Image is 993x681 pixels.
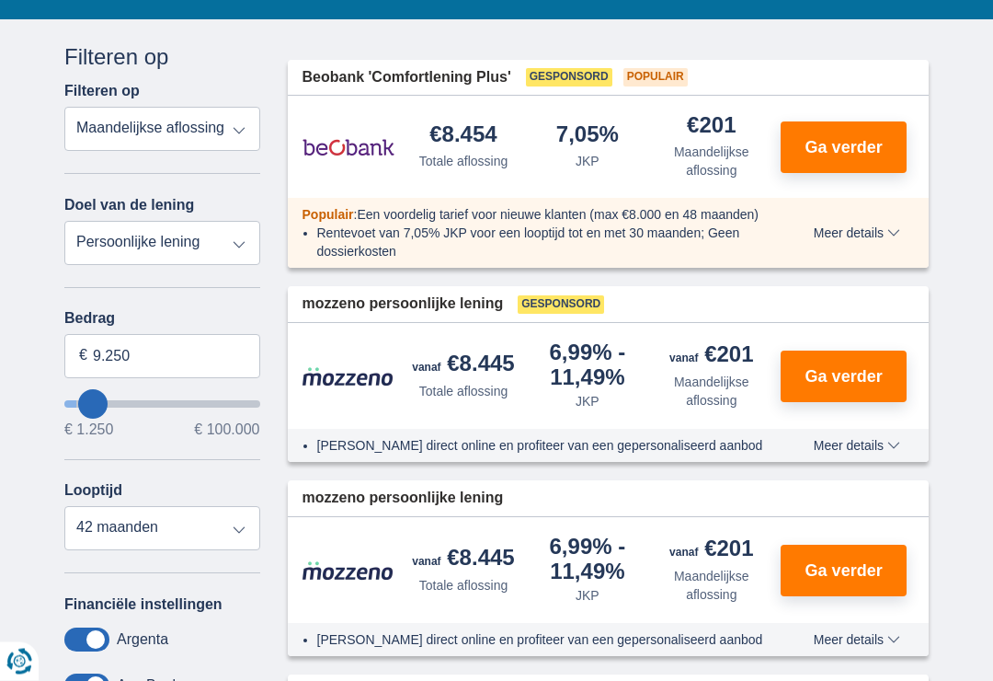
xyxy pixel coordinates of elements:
div: €8.445 [412,353,514,379]
button: Meer details [800,633,914,648]
div: €8.445 [412,548,514,573]
div: Maandelijkse aflossing [656,144,766,180]
div: 6,99% [532,537,642,583]
li: [PERSON_NAME] direct online en profiteer van een gepersonaliseerd aanbod [317,631,774,650]
button: Ga verder [781,122,907,174]
div: JKP [576,393,599,411]
label: Looptijd [64,483,122,500]
div: 7,05% [556,124,619,149]
div: Maandelijkse aflossing [656,374,766,410]
div: Totale aflossing [419,153,508,171]
span: mozzeno persoonlijke lening [302,489,504,510]
img: product.pl.alt Mozzeno [302,561,394,582]
div: JKP [576,153,599,171]
div: Totale aflossing [419,577,508,595]
label: Doel van de lening [64,198,194,214]
span: Ga verder [805,140,883,156]
span: € [79,346,87,367]
input: wantToBorrow [64,401,260,409]
div: €8.454 [429,124,496,149]
div: Totale aflossing [419,383,508,401]
li: [PERSON_NAME] direct online en profiteer van een gepersonaliseerd aanbod [317,437,774,456]
button: Meer details [800,226,914,241]
button: Meer details [800,439,914,454]
label: Argenta [117,632,168,649]
span: € 100.000 [194,423,259,438]
label: Filteren op [64,84,140,100]
span: Een voordelig tarief voor nieuwe klanten (max €8.000 en 48 maanden) [357,208,759,223]
span: Ga verder [805,563,883,580]
label: Financiële instellingen [64,597,223,614]
span: Meer details [814,634,900,647]
div: JKP [576,587,599,606]
img: product.pl.alt Mozzeno [302,367,394,387]
span: € 1.250 [64,423,113,438]
img: product.pl.alt Beobank [302,125,394,171]
span: Meer details [814,227,900,240]
span: Gesponsord [526,69,612,87]
span: Ga verder [805,369,883,386]
div: : [288,206,789,225]
div: 6,99% [532,342,642,389]
span: Meer details [814,440,900,453]
button: Ga verder [781,546,907,597]
div: €201 [669,538,753,564]
div: €201 [687,115,736,140]
button: Ga verder [781,352,907,403]
span: Beobank 'Comfortlening Plus' [302,68,511,89]
div: Maandelijkse aflossing [656,568,766,605]
span: Populair [623,69,688,87]
label: Bedrag [64,311,260,328]
span: Populair [302,208,354,223]
span: Gesponsord [518,296,604,315]
li: Rentevoet van 7,05% JKP voor een looptijd tot en met 30 maanden; Geen dossierkosten [317,225,774,261]
div: Filteren op [64,42,260,74]
div: €201 [669,344,753,370]
span: mozzeno persoonlijke lening [302,294,504,316]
